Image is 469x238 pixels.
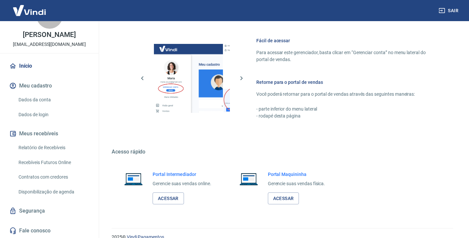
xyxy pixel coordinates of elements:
[153,180,211,187] p: Gerencie suas vendas online.
[256,106,437,113] p: - parte inferior do menu lateral
[16,108,91,121] a: Dados de login
[8,79,91,93] button: Meu cadastro
[16,156,91,169] a: Recebíveis Futuros Online
[16,141,91,154] a: Relatório de Recebíveis
[256,91,437,98] p: Você poderá retornar para o portal de vendas através das seguintes maneiras:
[13,41,86,48] p: [EMAIL_ADDRESS][DOMAIN_NAME]
[8,126,91,141] button: Meus recebíveis
[112,149,453,155] h5: Acesso rápido
[154,44,223,113] img: Imagem da dashboard mostrando o botão de gerenciar conta na sidebar no lado esquerdo
[8,0,51,20] img: Vindi
[235,171,263,187] img: Imagem de um notebook aberto
[256,37,437,44] h6: Fácil de acessar
[268,171,325,178] h6: Portal Maquininha
[256,113,437,119] p: - rodapé desta página
[256,49,437,63] p: Para acessar este gerenciador, basta clicar em “Gerenciar conta” no menu lateral do portal de ven...
[153,192,184,205] a: Acessar
[16,170,91,184] a: Contratos com credores
[16,185,91,199] a: Disponibilização de agenda
[16,93,91,107] a: Dados da conta
[23,31,76,38] p: [PERSON_NAME]
[223,44,292,113] img: Imagem da dashboard mostrando um botão para voltar ao gerenciamento de vendas da maquininha com o...
[268,180,325,187] p: Gerencie suas vendas física.
[120,171,147,187] img: Imagem de um notebook aberto
[256,79,437,85] h6: Retorne para o portal de vendas
[8,59,91,73] a: Início
[437,5,461,17] button: Sair
[153,171,211,178] h6: Portal Intermediador
[8,223,91,238] a: Fale conosco
[268,192,299,205] a: Acessar
[8,204,91,218] a: Segurança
